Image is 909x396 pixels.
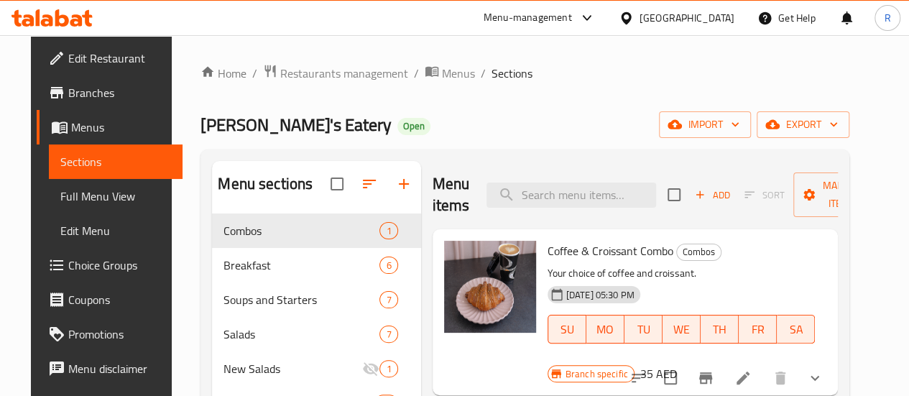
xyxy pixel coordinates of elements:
div: Soups and Starters7 [212,282,420,317]
div: items [379,360,397,377]
span: 1 [380,224,397,238]
div: Salads7 [212,317,420,351]
li: / [481,65,486,82]
a: Promotions [37,317,183,351]
a: Full Menu View [49,179,183,213]
button: SU [548,315,586,344]
span: Sections [492,65,532,82]
div: Open [397,118,430,135]
div: items [379,326,397,343]
span: Sections [60,153,171,170]
span: Select section first [735,184,793,206]
span: Restaurants management [280,65,408,82]
a: Home [200,65,246,82]
div: Menu-management [484,9,572,27]
a: Menus [425,64,475,83]
span: MO [592,319,619,340]
button: TH [701,315,739,344]
span: Edit Menu [60,222,171,239]
h2: Menu sections [218,173,313,195]
button: export [757,111,849,138]
button: Manage items [793,172,890,217]
button: show more [798,361,832,395]
button: sort-choices [621,361,655,395]
span: Manage items [805,177,878,213]
div: Combos1 [212,213,420,248]
span: Select to update [655,363,686,393]
span: Combos [223,222,379,239]
button: SA [777,315,815,344]
span: 7 [380,293,397,307]
button: WE [663,315,701,344]
div: Breakfast6 [212,248,420,282]
button: TU [624,315,663,344]
span: Breakfast [223,257,379,274]
a: Coupons [37,282,183,317]
span: Edit Restaurant [68,50,171,67]
span: 6 [380,259,397,272]
svg: Inactive section [362,360,379,377]
img: Coffee & Croissant Combo [444,241,536,333]
span: SA [783,319,809,340]
span: 7 [380,328,397,341]
span: Sort sections [352,167,387,201]
button: MO [586,315,624,344]
div: [GEOGRAPHIC_DATA] [640,10,734,26]
span: Select section [659,180,689,210]
a: Edit menu item [734,369,752,387]
span: Combos [677,244,721,260]
span: Add [693,187,732,203]
a: Menu disclaimer [37,351,183,386]
span: Soups and Starters [223,291,379,308]
button: delete [763,361,798,395]
svg: Show Choices [806,369,823,387]
span: Coupons [68,291,171,308]
li: / [414,65,419,82]
a: Restaurants management [263,64,408,83]
button: Add [689,184,735,206]
button: FR [739,315,777,344]
h2: Menu items [433,173,470,216]
button: import [659,111,751,138]
a: Branches [37,75,183,110]
nav: breadcrumb [200,64,849,83]
div: items [379,291,397,308]
p: Your choice of coffee and croissant. [548,264,816,282]
span: [DATE] 05:30 PM [560,288,640,302]
button: Add section [387,167,421,201]
a: Choice Groups [37,248,183,282]
a: Sections [49,144,183,179]
div: items [379,222,397,239]
span: TU [630,319,657,340]
span: Add item [689,184,735,206]
a: Edit Menu [49,213,183,248]
div: Combos [676,244,721,261]
div: New Salads1 [212,351,420,386]
span: R [884,10,890,26]
span: Coffee & Croissant Combo [548,240,673,262]
span: Menu disclaimer [68,360,171,377]
span: FR [744,319,771,340]
span: Branch specific [560,367,634,381]
span: import [670,116,739,134]
span: WE [668,319,695,340]
div: items [379,257,397,274]
span: Promotions [68,326,171,343]
span: [PERSON_NAME]'s Eatery [200,109,392,141]
button: Branch-specific-item [688,361,723,395]
span: Select all sections [322,169,352,199]
span: 1 [380,362,397,376]
span: export [768,116,838,134]
span: New Salads [223,360,362,377]
span: Salads [223,326,379,343]
span: Menus [442,65,475,82]
input: search [486,183,656,208]
span: TH [706,319,733,340]
a: Menus [37,110,183,144]
span: SU [554,319,581,340]
span: Full Menu View [60,188,171,205]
